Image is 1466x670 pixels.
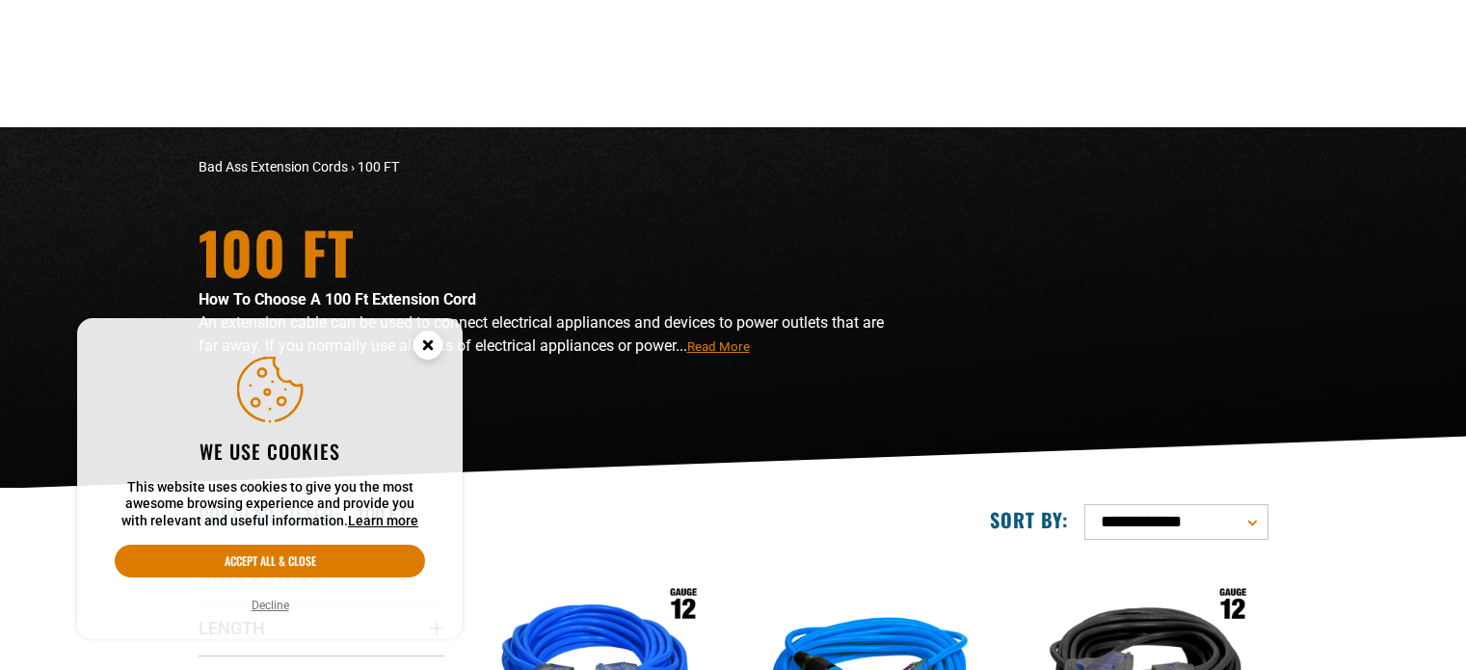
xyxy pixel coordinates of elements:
label: Sort by: [990,507,1069,532]
span: › [351,159,355,174]
aside: Cookie Consent [77,318,463,640]
nav: breadcrumbs [199,157,902,177]
button: Accept all & close [115,545,425,577]
span: Read More [687,339,750,354]
strong: How To Choose A 100 Ft Extension Cord [199,290,476,308]
h2: We use cookies [115,439,425,464]
span: 100 FT [358,159,399,174]
a: Bad Ass Extension Cords [199,159,348,174]
a: Learn more [348,513,418,528]
button: Decline [246,596,295,615]
p: An extension cable can be used to connect electrical appliances and devices to power outlets that... [199,311,902,358]
h1: 100 FT [199,223,902,281]
p: This website uses cookies to give you the most awesome browsing experience and provide you with r... [115,479,425,530]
